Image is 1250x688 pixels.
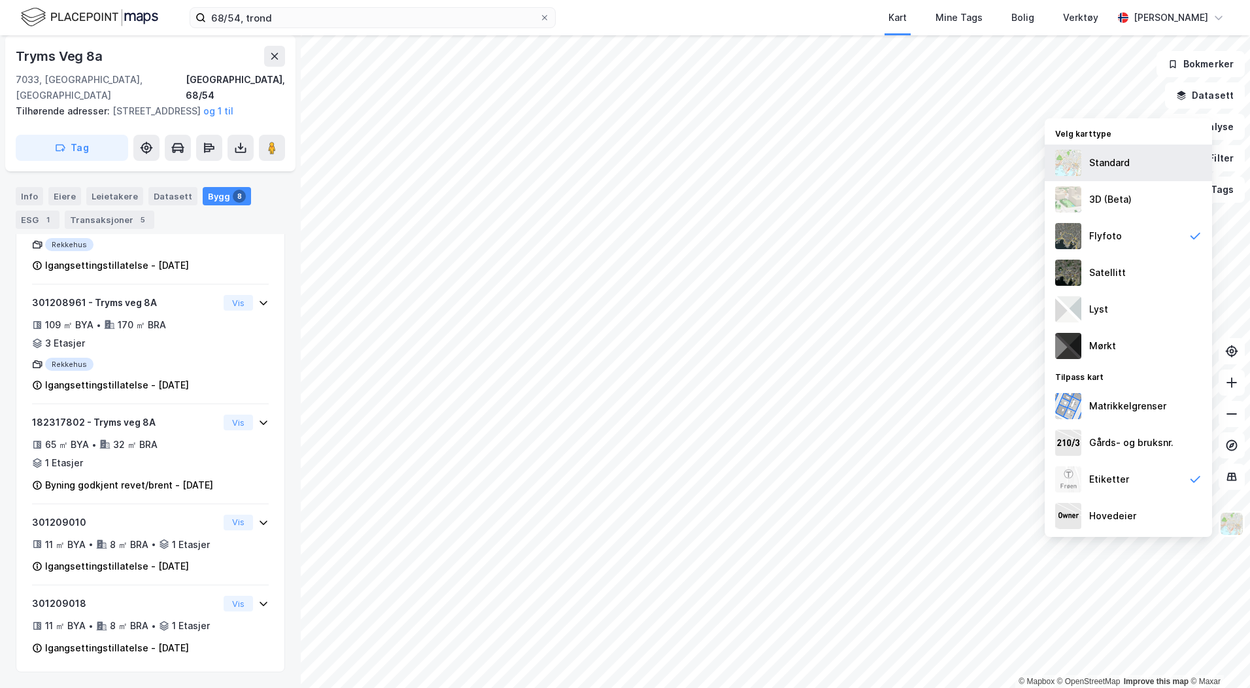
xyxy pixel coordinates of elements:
img: Z [1055,186,1081,213]
a: OpenStreetMap [1057,677,1121,686]
div: 301209018 [32,596,218,611]
img: Z [1219,511,1244,536]
div: Bygg [203,187,251,205]
div: 1 Etasjer [45,455,83,471]
img: Z [1055,466,1081,492]
div: • [151,539,156,549]
img: Z [1055,150,1081,176]
div: 109 ㎡ BYA [45,317,93,333]
div: 11 ㎡ BYA [45,537,86,553]
img: logo.f888ab2527a4732fd821a326f86c7f29.svg [21,6,158,29]
button: Analyse [1169,114,1245,140]
a: Improve this map [1124,677,1189,686]
div: Etiketter [1089,472,1129,487]
iframe: Chat Widget [1185,625,1250,688]
button: Tag [16,135,128,161]
div: Igangsettingstillatelse - [DATE] [45,258,189,273]
div: Datasett [148,187,197,205]
div: ESG [16,211,59,229]
div: Verktøy [1063,10,1098,26]
div: • [96,320,101,330]
div: 7033, [GEOGRAPHIC_DATA], [GEOGRAPHIC_DATA] [16,72,186,103]
div: Tryms Veg 8a [16,46,105,67]
div: 301208961 - Tryms veg 8A [32,295,218,311]
div: Matrikkelgrenser [1089,398,1166,414]
div: 3 Etasjer [45,335,85,351]
button: Vis [224,295,253,311]
img: Z [1055,223,1081,249]
div: [STREET_ADDRESS] [16,103,275,119]
div: 8 ㎡ BRA [110,618,148,634]
div: 1 Etasjer [172,537,210,553]
button: Vis [224,415,253,430]
div: 8 ㎡ BRA [110,537,148,553]
div: 182317802 - Tryms veg 8A [32,415,218,430]
div: Byning godkjent revet/brent - [DATE] [45,477,213,493]
span: Tilhørende adresser: [16,105,112,116]
div: • [88,539,93,549]
img: luj3wr1y2y3+OchiMxRmMxRlscgabnMEmZ7DJGWxyBpucwSZnsMkZbHIGm5zBJmewyRlscgabnMEmZ7DJGWxyBpucwSZnsMkZ... [1055,296,1081,322]
div: [PERSON_NAME] [1134,10,1208,26]
div: 3D (Beta) [1089,192,1132,207]
div: Satellitt [1089,265,1126,281]
div: Gårds- og bruksnr. [1089,435,1174,451]
div: Info [16,187,43,205]
div: Kart [888,10,907,26]
div: Kontrollprogram for chat [1185,625,1250,688]
div: Hovedeier [1089,508,1136,524]
button: Vis [224,596,253,611]
div: 65 ㎡ BYA [45,437,89,453]
img: cadastreBorders.cfe08de4b5ddd52a10de.jpeg [1055,393,1081,419]
div: 5 [136,213,149,226]
div: Tilpass kart [1045,364,1212,388]
button: Vis [224,515,253,530]
div: • [88,621,93,631]
button: Tags [1184,177,1245,203]
input: Søk på adresse, matrikkel, gårdeiere, leietakere eller personer [206,8,539,27]
div: 1 Etasjer [172,618,210,634]
div: • [92,439,97,450]
button: Bokmerker [1157,51,1245,77]
div: Flyfoto [1089,228,1122,244]
div: Transaksjoner [65,211,154,229]
div: Igangsettingstillatelse - [DATE] [45,377,189,393]
div: Velg karttype [1045,121,1212,145]
button: Datasett [1165,82,1245,109]
div: 1 [41,213,54,226]
div: Mørkt [1089,338,1116,354]
div: Eiere [48,187,81,205]
div: • [151,621,156,631]
div: 8 [233,190,246,203]
div: Igangsettingstillatelse - [DATE] [45,640,189,656]
div: Leietakere [86,187,143,205]
div: 301209010 [32,515,218,530]
div: Standard [1089,155,1130,171]
button: Filter [1182,145,1245,171]
img: majorOwner.b5e170eddb5c04bfeeff.jpeg [1055,503,1081,529]
div: 32 ㎡ BRA [113,437,158,453]
a: Mapbox [1019,677,1055,686]
div: 11 ㎡ BYA [45,618,86,634]
img: 9k= [1055,260,1081,286]
img: nCdM7BzjoCAAAAAElFTkSuQmCC [1055,333,1081,359]
div: Mine Tags [936,10,983,26]
div: 170 ㎡ BRA [118,317,166,333]
div: Bolig [1011,10,1034,26]
div: Lyst [1089,301,1108,317]
div: Igangsettingstillatelse - [DATE] [45,559,189,574]
img: cadastreKeys.547ab17ec502f5a4ef2b.jpeg [1055,430,1081,456]
div: [GEOGRAPHIC_DATA], 68/54 [186,72,285,103]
